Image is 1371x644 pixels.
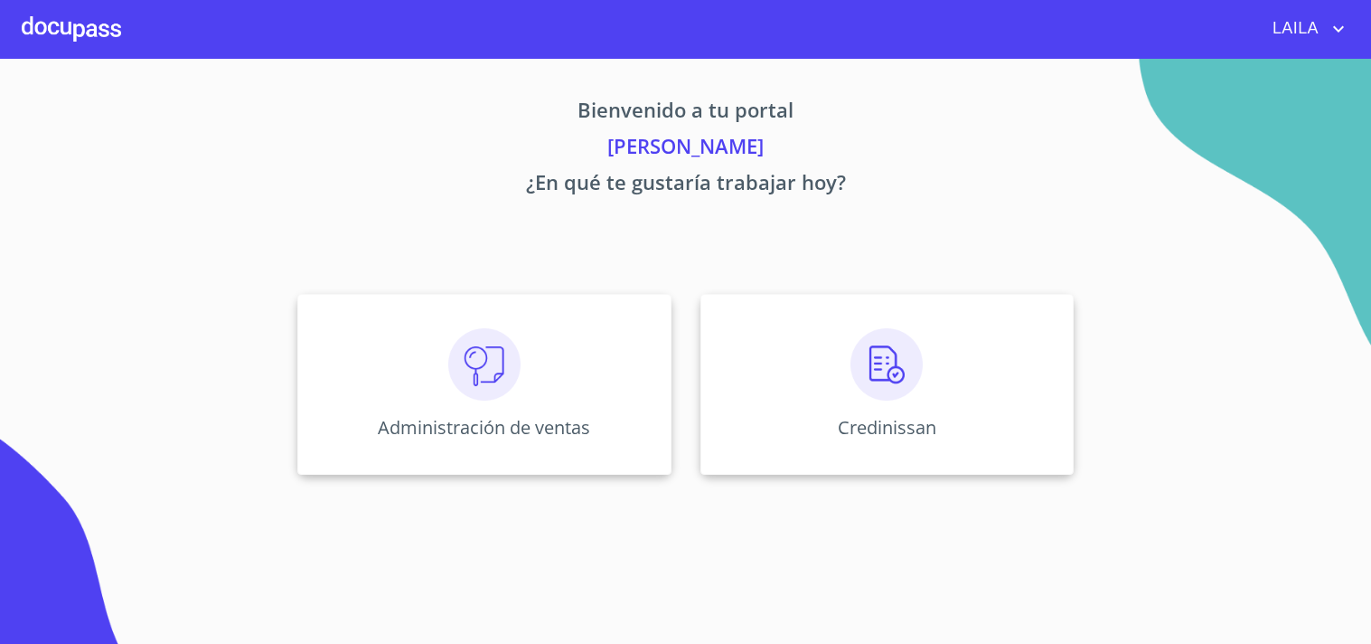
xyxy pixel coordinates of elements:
p: Bienvenido a tu portal [129,95,1243,131]
img: verificacion.png [850,328,923,401]
p: [PERSON_NAME] [129,131,1243,167]
p: ¿En qué te gustaría trabajar hoy? [129,167,1243,204]
button: account of current user [1259,14,1349,43]
span: LAILA [1259,14,1328,43]
img: consulta.png [448,328,521,401]
p: Credinissan [838,415,936,440]
p: Administración de ventas [378,415,590,440]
